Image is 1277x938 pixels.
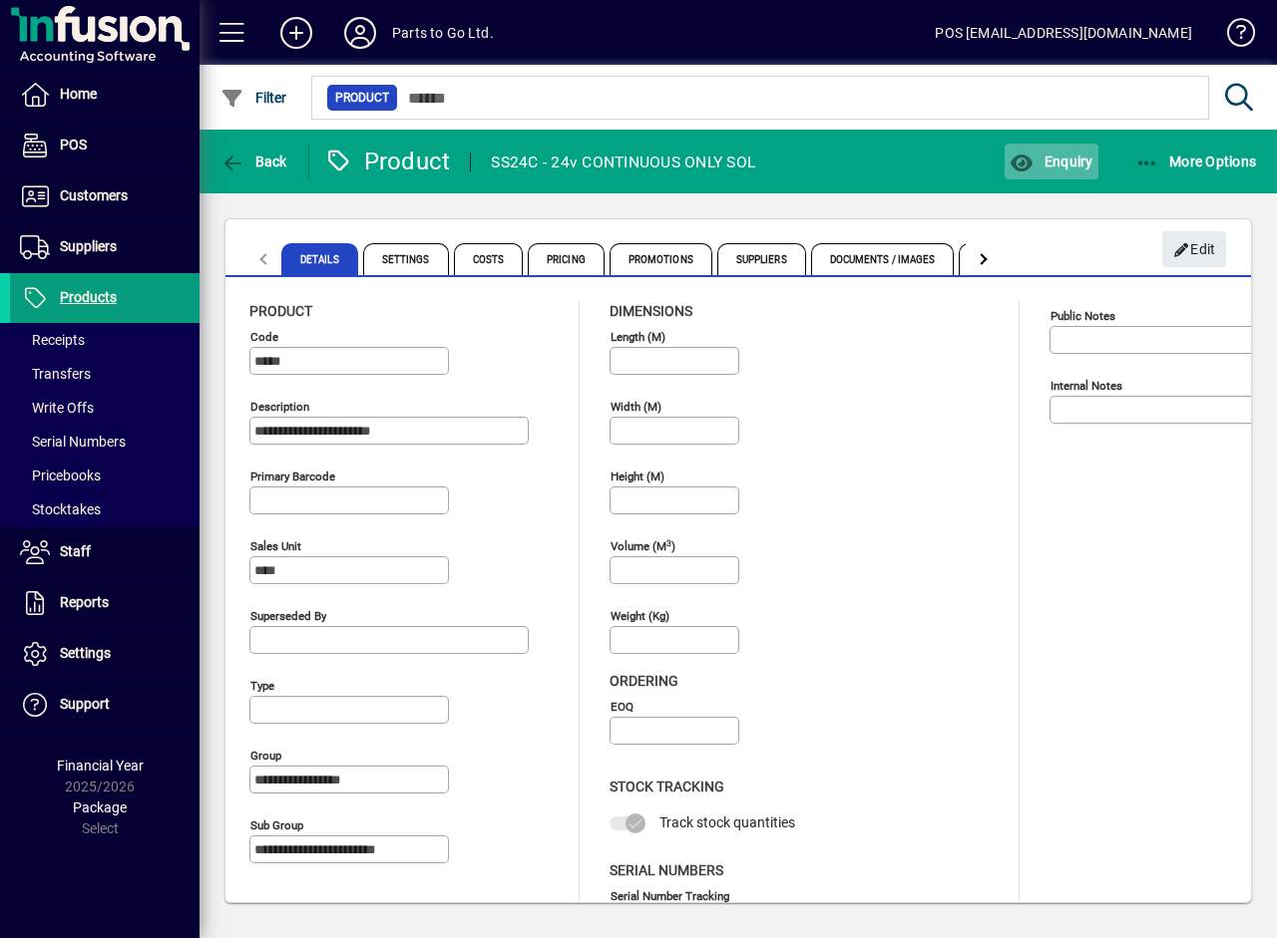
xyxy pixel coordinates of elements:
span: Back [220,154,287,169]
a: Reports [10,578,200,628]
a: Write Offs [10,391,200,425]
span: Track stock quantities [659,814,795,830]
span: Promotions [610,243,712,275]
span: Suppliers [717,243,806,275]
span: Pricebooks [20,468,101,483]
mat-label: Public Notes [1051,309,1115,323]
a: Pricebooks [10,459,200,492]
span: Serial Numbers [20,434,126,450]
a: Serial Numbers [10,425,200,459]
div: Parts to Go Ltd. [392,17,494,49]
span: Reports [60,594,109,610]
app-page-header-button: Back [200,144,309,179]
span: Documents / Images [811,243,955,275]
mat-label: Volume (m ) [611,539,675,553]
span: Enquiry [1010,154,1092,169]
div: Product [324,146,451,177]
button: Back [215,144,292,179]
span: Staff [60,543,91,559]
span: Product [335,88,389,108]
button: Add [264,15,328,51]
div: SS24C - 24v CONTINUOUS ONLY SOL [491,147,755,178]
mat-label: Width (m) [611,400,661,414]
mat-label: Superseded by [250,609,326,623]
mat-label: Description [250,400,309,414]
button: Enquiry [1005,144,1097,179]
a: Receipts [10,323,200,357]
span: Customers [60,187,128,203]
span: Suppliers [60,238,117,254]
span: Support [60,696,110,712]
span: Custom Fields [959,243,1070,275]
mat-label: EOQ [611,700,634,714]
span: Stocktakes [20,501,101,517]
span: Costs [454,243,524,275]
span: Ordering [610,673,678,689]
a: Stocktakes [10,492,200,526]
mat-label: Internal Notes [1051,379,1122,393]
span: Products [60,289,117,305]
mat-label: Length (m) [611,330,665,344]
a: Suppliers [10,222,200,272]
mat-label: Group [250,749,281,763]
a: Transfers [10,357,200,391]
button: Filter [215,80,292,116]
span: Settings [363,243,449,275]
span: Write Offs [20,400,94,416]
a: POS [10,121,200,170]
mat-label: Sub group [250,818,303,832]
a: Staff [10,527,200,577]
span: Details [281,243,358,275]
span: Filter [220,90,287,106]
a: Home [10,70,200,120]
a: Settings [10,629,200,679]
mat-label: Primary barcode [250,469,335,483]
span: More Options [1135,154,1257,169]
sup: 3 [666,537,671,547]
mat-label: Height (m) [611,469,664,483]
mat-label: Sales unit [250,539,301,553]
span: Package [73,799,127,815]
mat-label: Weight (Kg) [611,609,669,623]
mat-label: Type [250,679,274,693]
a: Customers [10,171,200,221]
span: Financial Year [57,758,144,774]
span: Stock Tracking [610,779,724,794]
button: Edit [1162,231,1226,267]
button: More Options [1130,144,1262,179]
a: Knowledge Base [1212,4,1252,69]
span: Pricing [528,243,605,275]
span: Transfers [20,366,91,382]
span: Serial Numbers [610,862,723,878]
span: Dimensions [610,303,692,319]
mat-label: Serial Number tracking [611,888,729,902]
span: Home [60,86,97,102]
span: Receipts [20,332,85,348]
mat-label: Code [250,330,278,344]
span: POS [60,137,87,153]
a: Support [10,680,200,730]
div: POS [EMAIL_ADDRESS][DOMAIN_NAME] [935,17,1192,49]
span: Settings [60,645,111,661]
span: Edit [1173,233,1216,266]
span: Product [249,303,312,319]
button: Profile [328,15,392,51]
